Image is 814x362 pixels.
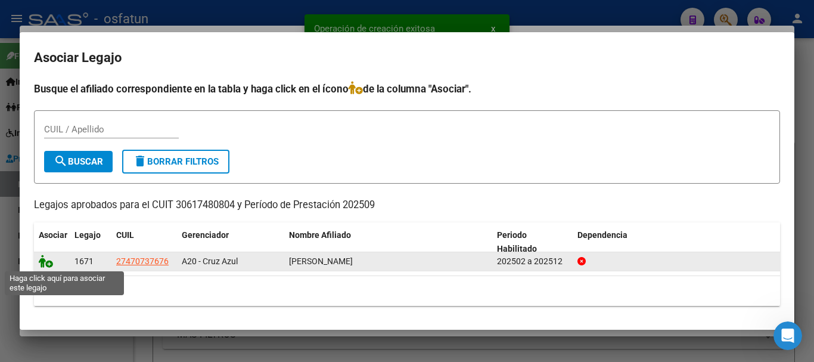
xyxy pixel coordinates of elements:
span: Asociar [39,230,67,240]
mat-icon: search [54,154,68,168]
span: 1671 [74,256,94,266]
datatable-header-cell: CUIL [111,222,177,262]
span: A20 - Cruz Azul [182,256,238,266]
span: Borrar Filtros [133,156,219,167]
datatable-header-cell: Nombre Afiliado [284,222,492,262]
h2: Asociar Legajo [34,47,780,69]
datatable-header-cell: Gerenciador [177,222,284,262]
span: Periodo Habilitado [497,230,537,253]
datatable-header-cell: Asociar [34,222,70,262]
datatable-header-cell: Periodo Habilitado [492,222,573,262]
span: CUIL [116,230,134,240]
datatable-header-cell: Legajo [70,222,111,262]
datatable-header-cell: Dependencia [573,222,781,262]
div: 1 registros [34,276,780,306]
button: Buscar [44,151,113,172]
span: Legajo [74,230,101,240]
button: Borrar Filtros [122,150,229,174]
span: Buscar [54,156,103,167]
div: 202502 a 202512 [497,255,568,268]
iframe: Intercom live chat [773,321,802,350]
span: Gerenciador [182,230,229,240]
span: Dependencia [577,230,627,240]
span: 27470737676 [116,256,169,266]
p: Legajos aprobados para el CUIT 30617480804 y Período de Prestación 202509 [34,198,780,213]
span: LONGHI ABRIL VALENTINA [289,256,353,266]
span: Nombre Afiliado [289,230,351,240]
mat-icon: delete [133,154,147,168]
h4: Busque el afiliado correspondiente en la tabla y haga click en el ícono de la columna "Asociar". [34,81,780,97]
